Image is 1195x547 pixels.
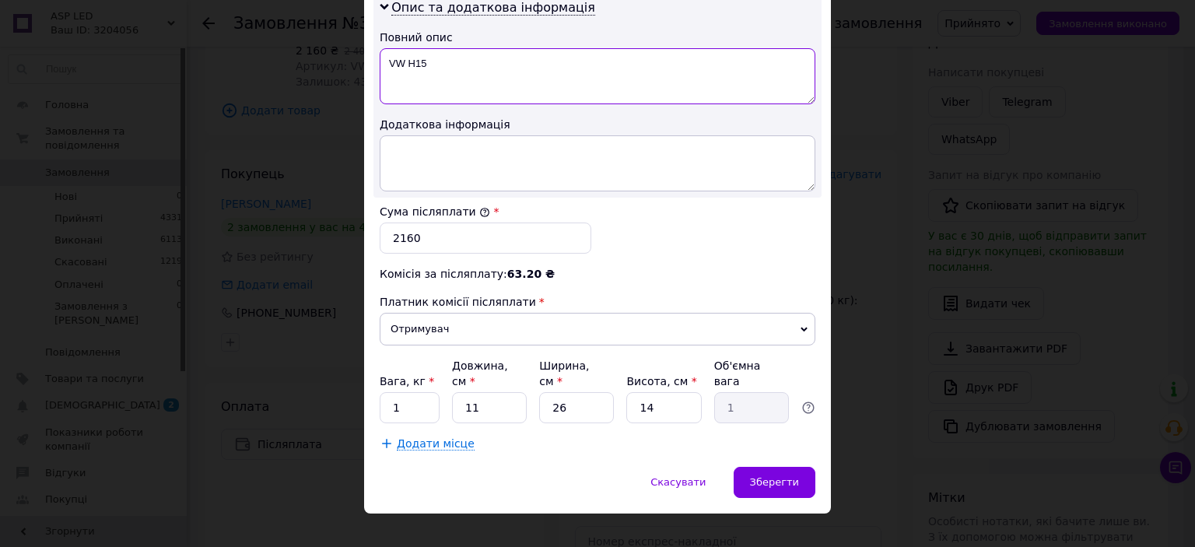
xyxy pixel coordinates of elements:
span: Отримувач [380,313,815,345]
label: Сума післяплати [380,205,490,218]
span: Додати місце [397,437,475,451]
label: Вага, кг [380,375,434,387]
textarea: VW H15 [380,48,815,104]
div: Повний опис [380,30,815,45]
span: 63.20 ₴ [507,268,555,280]
div: Об'ємна вага [714,358,789,389]
span: Зберегти [750,476,799,488]
label: Висота, см [626,375,696,387]
span: Скасувати [650,476,706,488]
span: Платник комісії післяплати [380,296,536,308]
label: Ширина, см [539,359,589,387]
label: Довжина, см [452,359,508,387]
div: Комісія за післяплату: [380,266,815,282]
div: Додаткова інформація [380,117,815,132]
